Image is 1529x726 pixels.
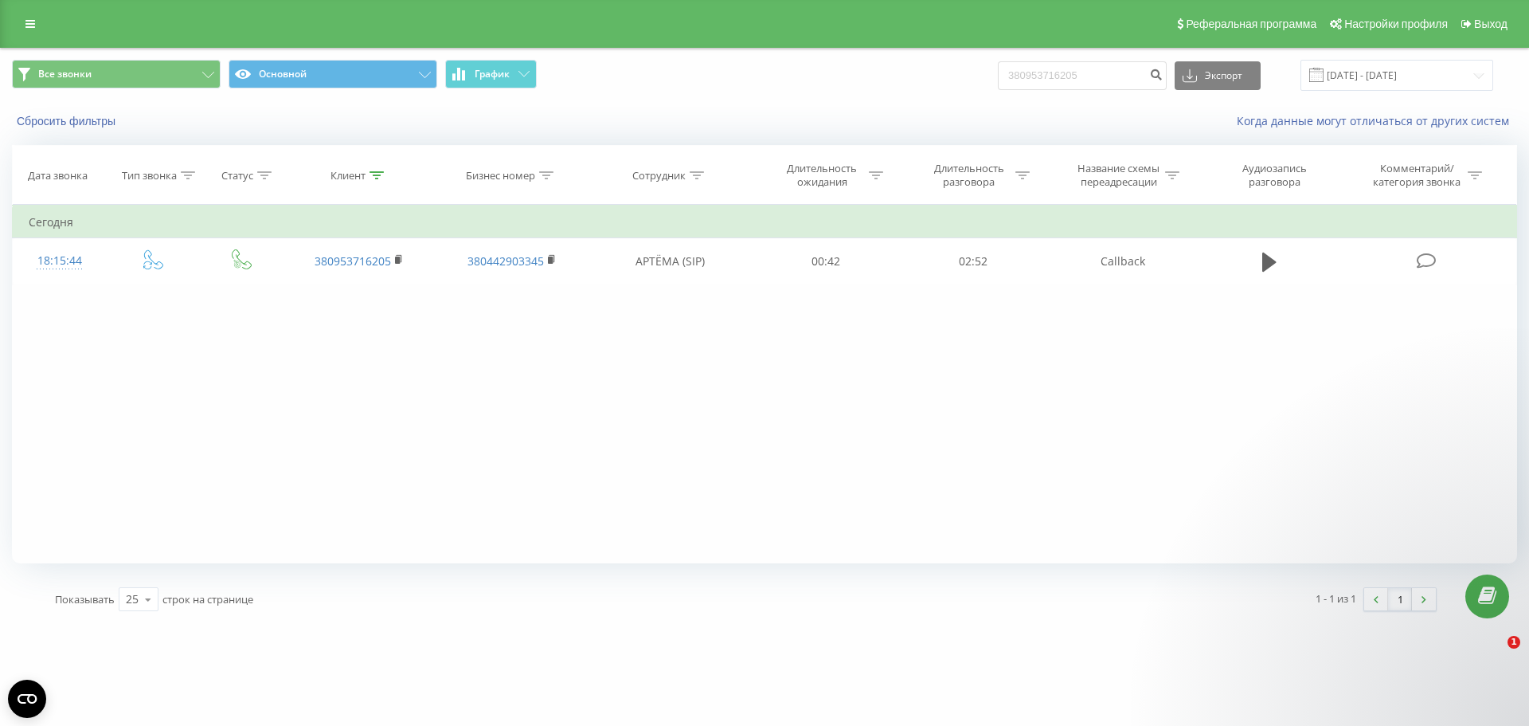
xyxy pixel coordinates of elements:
div: 18:15:44 [29,245,91,277]
span: Все звонки [38,68,92,80]
td: 00:42 [753,238,899,285]
span: 1 [1507,636,1520,649]
div: Комментарий/категория звонка [1371,162,1464,189]
div: Длительность разговора [926,162,1011,189]
div: Бизнес номер [466,169,535,182]
div: 1 - 1 из 1 [1316,591,1356,606]
a: 1 [1388,588,1412,610]
div: Тип звонка [122,169,177,182]
span: Показывать [55,592,115,606]
div: Аудиозапись разговора [1223,162,1327,189]
iframe: Intercom live chat [1475,636,1513,674]
button: Open CMP widget [8,680,46,718]
span: График [475,69,510,80]
button: Сбросить фильтры [12,114,123,128]
button: Основной [229,60,437,88]
td: Callback [1046,238,1199,285]
input: Поиск по номеру [998,61,1167,90]
span: Выход [1474,18,1507,30]
div: Статус [221,169,253,182]
button: Экспорт [1175,61,1261,90]
span: строк на странице [162,592,253,606]
button: Все звонки [12,60,221,88]
div: Название схемы переадресации [1076,162,1161,189]
td: АРТЁМА (SIP) [588,238,753,285]
a: 380442903345 [467,253,544,269]
a: 380953716205 [315,253,391,269]
td: 02:52 [899,238,1046,285]
td: Сегодня [13,206,1517,238]
div: Клиент [330,169,366,182]
div: Сотрудник [632,169,686,182]
button: График [445,60,537,88]
div: 25 [126,591,139,607]
div: Длительность ожидания [780,162,865,189]
a: Когда данные могут отличаться от других систем [1237,113,1517,128]
div: Дата звонка [28,169,88,182]
span: Настройки профиля [1344,18,1448,30]
span: Реферальная программа [1186,18,1316,30]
